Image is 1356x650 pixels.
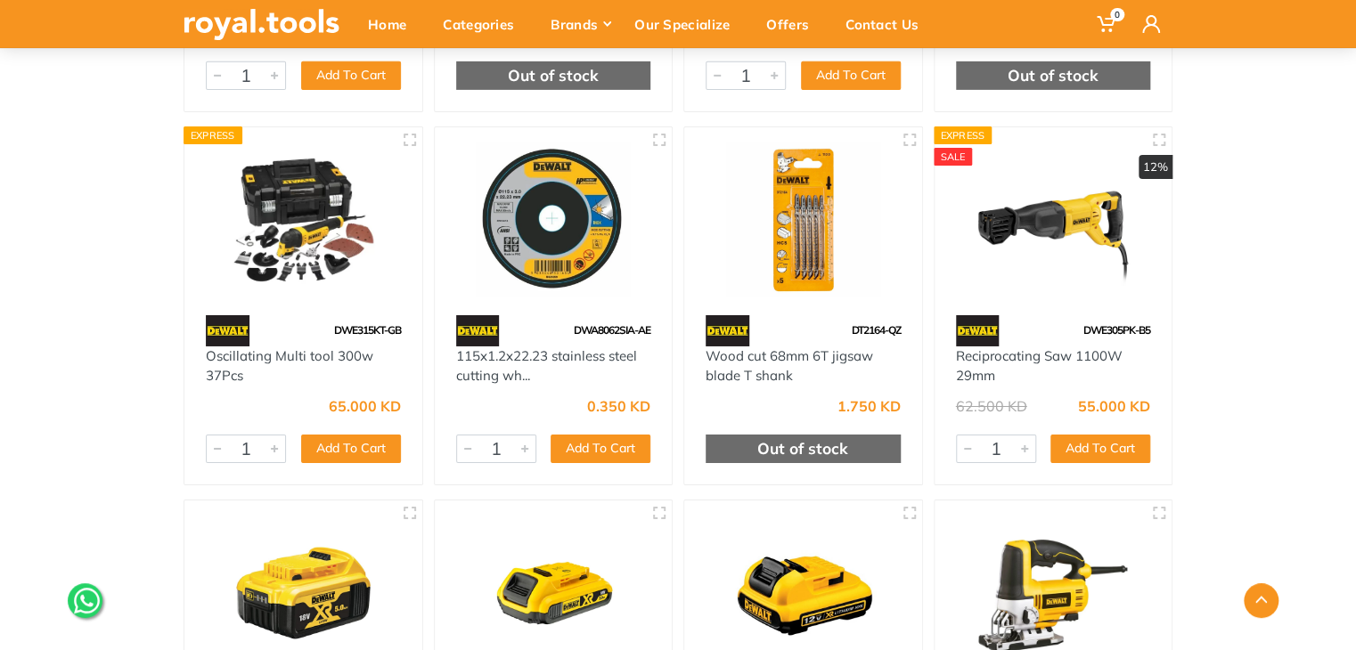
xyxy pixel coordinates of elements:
span: DWE315KT-GB [334,323,401,337]
img: Royal Tools - 115x1.2x22.23 stainless steel cutting wheel [451,143,657,297]
img: 45.webp [456,315,500,346]
div: Contact Us [833,5,943,43]
img: 45.webp [956,315,1000,346]
img: Royal Tools - Oscillating Multi tool 300w 37Pcs [200,143,406,297]
span: DWE305PK-B5 [1083,323,1150,337]
img: Royal Tools - Wood cut 68mm 6T jigsaw blade T shank [700,143,906,297]
div: 0.350 KD [587,399,650,413]
div: 62.500 KD [956,399,1027,413]
span: 0 [1110,8,1124,21]
img: 45.webp [706,315,749,346]
button: Add To Cart [301,61,401,90]
div: Express [184,126,242,144]
div: Categories [430,5,538,43]
a: Reciprocating Saw 1100W 29mm [956,347,1123,385]
div: Express [934,126,992,144]
div: Brands [538,5,622,43]
div: SALE [934,148,973,166]
div: Out of stock [956,61,1151,90]
div: 1.750 KD [837,399,901,413]
button: Add To Cart [551,435,650,463]
a: 115x1.2x22.23 stainless steel cutting wh... [456,347,637,385]
div: Out of stock [706,435,901,463]
button: Add To Cart [1050,435,1150,463]
div: Offers [754,5,833,43]
a: Wood cut 68mm 6T jigsaw blade T shank [706,347,873,385]
a: Oscillating Multi tool 300w 37Pcs [206,347,373,385]
span: DWA8062SIA-AE [574,323,650,337]
div: Home [355,5,430,43]
div: Our Specialize [622,5,754,43]
button: Add To Cart [301,435,401,463]
img: royal.tools Logo [184,9,339,40]
button: Add To Cart [801,61,901,90]
span: DT2164-QZ [852,323,901,337]
img: Royal Tools - Reciprocating Saw 1100W 29mm [951,143,1156,297]
img: 45.webp [206,315,249,346]
div: 55.000 KD [1078,399,1150,413]
div: 12% [1139,155,1172,180]
div: 65.000 KD [329,399,401,413]
div: Out of stock [456,61,651,90]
